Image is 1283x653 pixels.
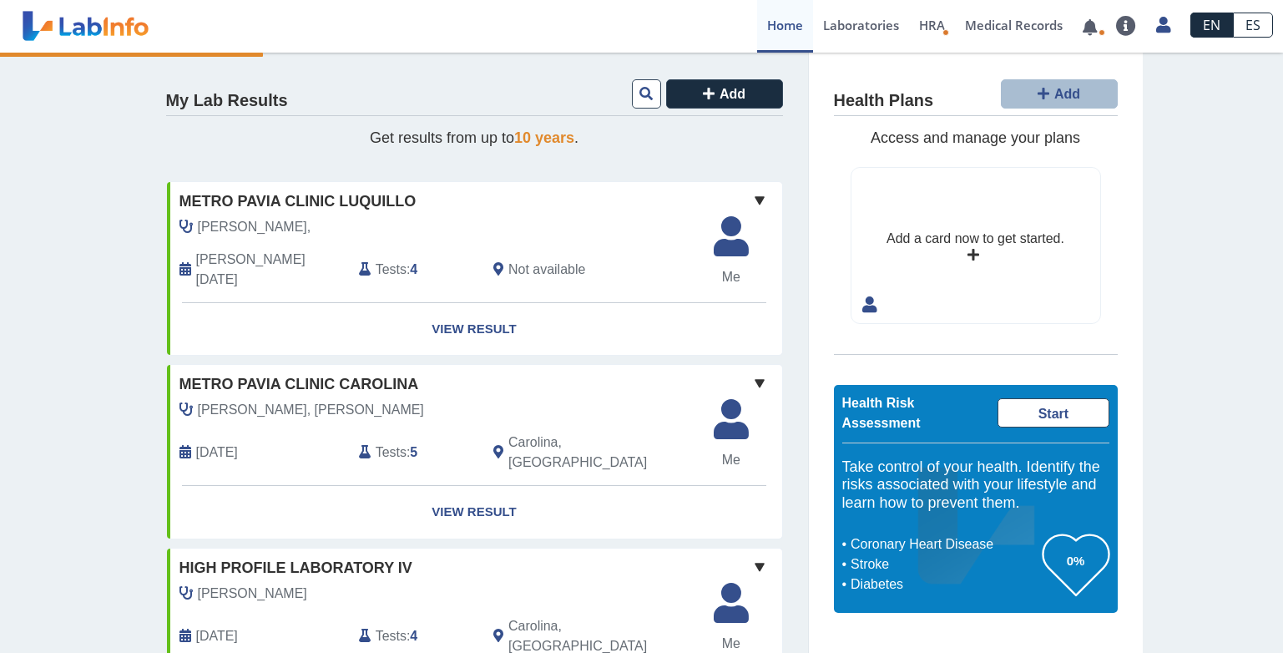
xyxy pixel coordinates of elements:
a: ES [1233,13,1273,38]
span: Me [704,450,759,470]
span: High Profile Laboratory IV [179,557,412,580]
div: : [346,250,481,290]
span: 2024-01-04 [196,250,346,290]
span: Matta Fontanet, Evelyn [198,584,307,604]
span: Start [1038,407,1068,421]
button: Add [666,79,783,109]
a: View Result [167,486,782,539]
span: Get results from up to . [370,129,578,146]
span: Metro Pavia Clinic Luquillo [179,190,417,213]
span: 2021-06-09 [196,626,238,646]
span: Tests [376,626,407,646]
iframe: Help widget launcher [1134,588,1265,635]
span: HRA [919,17,945,33]
h5: Take control of your health. Identify the risks associated with your lifestyle and learn how to p... [842,458,1109,513]
b: 4 [410,629,417,643]
span: Health Risk Assessment [842,396,921,430]
a: EN [1190,13,1233,38]
span: 2021-10-29 [196,443,238,463]
span: Add [720,87,745,101]
button: Add [1001,79,1118,109]
span: Carolina, PR [508,433,693,473]
h3: 0% [1043,550,1109,571]
li: Coronary Heart Disease [846,534,1043,554]
span: Me [704,267,759,287]
li: Diabetes [846,575,1043,595]
b: 5 [410,445,417,459]
span: Tests [376,443,407,463]
span: Pagan Santiago, Lisandra [198,400,424,420]
span: Not available [508,260,585,280]
span: Matta, [198,217,311,237]
span: Access and manage your plans [871,129,1080,146]
b: 4 [410,262,417,276]
span: Metro Pavia Clinic Carolina [179,373,419,396]
span: 10 years [514,129,574,146]
a: Start [998,398,1109,428]
span: Add [1054,87,1080,101]
span: Tests [376,260,407,280]
div: Add a card now to get started. [886,229,1064,249]
div: : [346,433,481,473]
h4: My Lab Results [166,91,288,111]
li: Stroke [846,554,1043,575]
a: View Result [167,303,782,356]
h4: Health Plans [834,91,933,111]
